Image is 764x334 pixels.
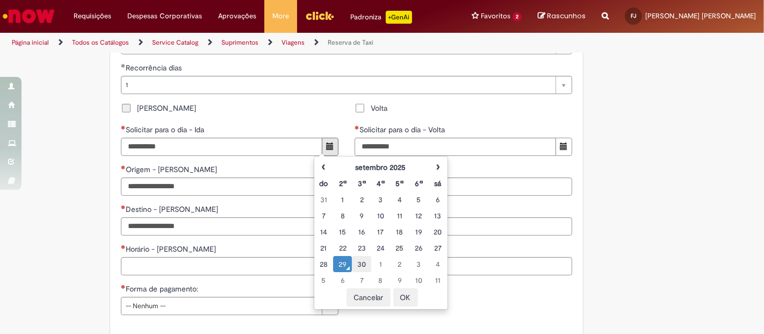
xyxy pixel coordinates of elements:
span: Despesas Corporativas [127,11,202,22]
div: 09 October 2025 Thursday [393,275,406,286]
span: Requisições [74,11,111,22]
div: 04 September 2025 Thursday [393,194,406,205]
a: Todos os Catálogos [72,38,129,47]
div: 16 September 2025 Tuesday [355,226,368,237]
span: Recorrência dias [126,63,184,73]
div: 31 August 2025 Sunday [317,194,330,205]
div: 02 October 2025 Thursday [393,259,406,269]
span: -- Nenhum -- [126,297,316,315]
span: Favoritos [481,11,510,22]
span: Solicitar para o dia - Ida [126,125,206,134]
span: Aprovações [218,11,256,22]
div: 01 October 2025 Wednesday [374,259,387,269]
a: Reserva de Taxi [328,38,373,47]
a: Rascunhos [538,11,586,22]
span: Origem - [PERSON_NAME] [126,165,219,174]
th: Sábado [428,175,447,191]
div: 09 September 2025 Tuesday [355,210,368,221]
div: 11 October 2025 Saturday [431,275,444,286]
div: 18 September 2025 Thursday [393,226,406,237]
a: Página inicial [12,38,49,47]
div: 05 October 2025 Sunday [317,275,330,286]
a: Service Catalog [152,38,198,47]
span: Horário - [PERSON_NAME] [126,244,218,254]
div: 13 September 2025 Saturday [431,210,444,221]
input: Horário - Ida [121,257,338,275]
div: 05 September 2025 Friday [412,194,426,205]
th: Mês anterior [314,159,333,175]
div: O seletor de data foi aberto.29 September 2025 Monday [336,259,349,269]
img: ServiceNow [1,5,56,27]
div: 08 October 2025 Wednesday [374,275,387,286]
div: 28 September 2025 Sunday [317,259,330,269]
div: 15 September 2025 Monday [336,226,349,237]
input: Solicitar para o dia - Volta [355,138,556,156]
span: Destino - [PERSON_NAME] [126,204,220,214]
span: 2 [513,12,522,22]
div: 30 September 2025 Tuesday [355,259,368,269]
button: Mostrar calendário para Solicitar para o dia - Volta [556,138,572,156]
div: Escolher data [314,156,448,310]
span: FJ [631,12,636,19]
th: Segunda-feira [333,175,352,191]
div: 10 October 2025 Friday [412,275,426,286]
span: Necessários [355,125,359,130]
ul: Trilhas de página [8,33,501,53]
th: Domingo [314,175,333,191]
span: Necessários [121,285,126,289]
th: Quarta-feira [371,175,390,191]
div: 17 September 2025 Wednesday [374,226,387,237]
p: +GenAi [386,11,412,24]
span: Necessários [121,165,126,169]
div: 07 September 2025 Sunday [317,210,330,221]
div: 14 September 2025 Sunday [317,226,330,237]
th: Terça-feira [352,175,371,191]
span: More [272,11,289,22]
input: Horário - Volta [355,257,572,275]
input: Origem - Volta [355,177,572,196]
div: 03 October 2025 Friday [412,259,426,269]
th: Próximo mês [428,159,447,175]
input: Destino - Ida [121,217,338,236]
div: 24 September 2025 Wednesday [374,243,387,253]
div: 08 September 2025 Monday [336,210,349,221]
button: Mostrar calendário para Solicitar para o dia - Ida [322,138,338,156]
a: Viagens [282,38,305,47]
input: Solicitar para o dia - Ida [121,138,322,156]
div: 06 October 2025 Monday [336,275,349,286]
div: 25 September 2025 Thursday [393,243,406,253]
div: 23 September 2025 Tuesday [355,243,368,253]
div: 20 September 2025 Saturday [431,226,444,237]
div: 19 September 2025 Friday [412,226,426,237]
span: Forma de pagamento: [126,284,200,294]
span: Volta [371,103,387,113]
span: Necessários [121,125,126,130]
span: Necessários [121,205,126,209]
button: Cancelar [347,288,391,307]
span: [PERSON_NAME] [PERSON_NAME] [645,11,756,20]
div: 11 September 2025 Thursday [393,210,406,221]
span: [PERSON_NAME] [137,103,196,113]
input: Origem - Ida [121,177,338,196]
div: 22 September 2025 Monday [336,243,349,253]
th: Quinta-feira [390,175,409,191]
span: Rascunhos [547,11,586,21]
div: 10 September 2025 Wednesday [374,210,387,221]
span: Necessários [121,245,126,249]
span: 1 [126,76,550,94]
div: 07 October 2025 Tuesday [355,275,368,286]
div: 27 September 2025 Saturday [431,243,444,253]
button: OK [393,288,418,307]
div: 12 September 2025 Friday [412,210,426,221]
span: Obrigatório Preenchido [121,63,126,68]
div: 04 October 2025 Saturday [431,259,444,269]
div: 21 September 2025 Sunday [317,243,330,253]
input: Destino - Volta [355,217,572,236]
span: Solicitar para o dia - Volta [359,125,447,134]
img: click_logo_yellow_360x200.png [305,8,334,24]
div: 02 September 2025 Tuesday [355,194,368,205]
div: 26 September 2025 Friday [412,243,426,253]
th: Sexta-feira [409,175,428,191]
div: 03 September 2025 Wednesday [374,194,387,205]
a: Suprimentos [221,38,258,47]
